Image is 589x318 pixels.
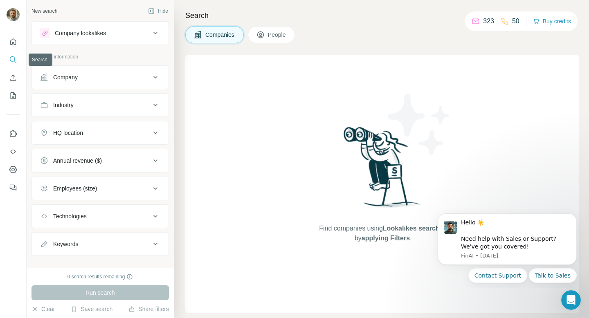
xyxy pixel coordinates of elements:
button: Company lookalikes [32,23,169,43]
div: HQ location [53,129,83,137]
button: Use Surfe API [7,144,20,159]
div: Company [53,73,78,81]
span: Lookalikes search [383,225,440,232]
button: Clear [31,305,55,313]
p: 50 [512,16,519,26]
iframe: Intercom live chat [561,290,581,310]
button: Share filters [128,305,169,313]
h4: Search [185,10,579,21]
img: Avatar [7,8,20,21]
button: My lists [7,88,20,103]
div: Industry [53,101,74,109]
button: Search [7,52,20,67]
span: Find companies using or by [317,224,447,243]
div: Technologies [53,212,87,220]
button: Company [32,67,169,87]
button: Quick start [7,34,20,49]
div: Keywords [53,240,78,248]
span: applying Filters [362,235,410,242]
div: 0 search results remaining [67,273,133,280]
button: Use Surfe on LinkedIn [7,126,20,141]
span: People [268,31,287,39]
button: Hide [142,5,174,17]
p: Company information [31,53,169,60]
p: 323 [483,16,494,26]
img: Surfe Illustration - Stars [382,87,456,161]
button: Save search [71,305,112,313]
button: Industry [32,95,169,115]
div: Annual revenue ($) [53,157,102,165]
button: HQ location [32,123,169,143]
button: Keywords [32,234,169,254]
span: Companies [205,31,235,39]
div: Company lookalikes [55,29,106,37]
button: Enrich CSV [7,70,20,85]
div: Employees (size) [53,184,97,193]
div: New search [31,7,57,15]
iframe: Intercom notifications message [425,208,589,288]
button: Technologies [32,206,169,226]
button: Feedback [7,180,20,195]
button: Annual revenue ($) [32,151,169,170]
img: Surfe Illustration - Woman searching with binoculars [340,125,425,216]
button: Buy credits [533,16,571,27]
button: Dashboard [7,162,20,177]
button: Employees (size) [32,179,169,198]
